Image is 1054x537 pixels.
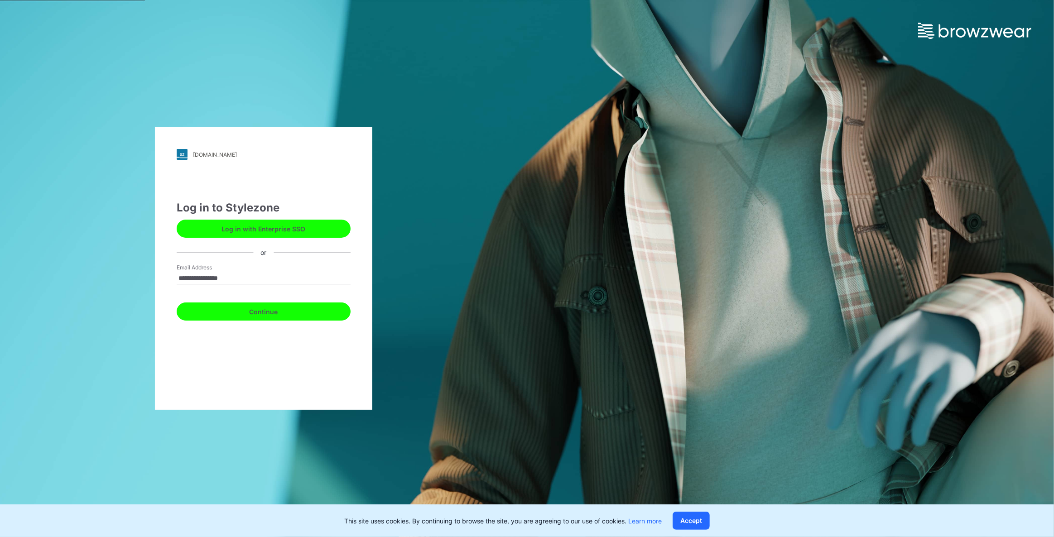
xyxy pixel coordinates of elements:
label: Email Address [177,264,240,272]
div: [DOMAIN_NAME] [193,151,237,158]
div: Log in to Stylezone [177,200,351,216]
div: or [253,248,274,257]
p: This site uses cookies. By continuing to browse the site, you are agreeing to our use of cookies. [344,516,662,526]
button: Continue [177,302,351,321]
img: stylezone-logo.562084cfcfab977791bfbf7441f1a819.svg [177,149,188,160]
img: browzwear-logo.e42bd6dac1945053ebaf764b6aa21510.svg [918,23,1031,39]
button: Log in with Enterprise SSO [177,220,351,238]
button: Accept [673,512,710,530]
a: Learn more [628,517,662,525]
a: [DOMAIN_NAME] [177,149,351,160]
